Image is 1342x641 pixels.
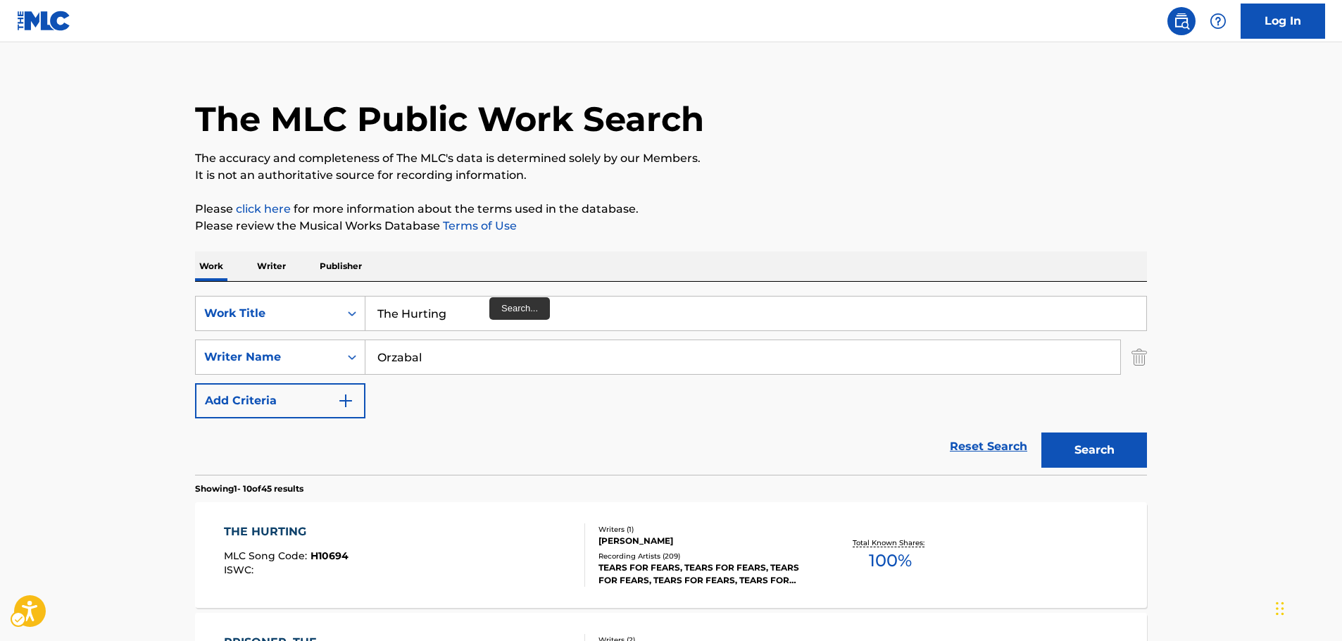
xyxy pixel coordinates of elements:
button: Add Criteria [195,383,365,418]
p: Please for more information about the terms used in the database. [195,201,1147,218]
p: Please review the Musical Works Database [195,218,1147,235]
img: 9d2ae6d4665cec9f34b9.svg [337,392,354,409]
a: Music industry terminology | mechanical licensing collective [236,202,291,216]
img: Delete Criterion [1131,340,1147,375]
div: THE HURTING [224,523,349,540]
p: The accuracy and completeness of The MLC's data is determined solely by our Members. [195,150,1147,167]
p: Work [195,251,227,281]
p: Publisher [315,251,366,281]
a: Reset Search [943,431,1034,462]
span: ISWC : [224,564,257,576]
img: MLC Logo [17,11,71,31]
div: Writers ( 1 ) [598,524,811,535]
span: H10694 [311,549,349,562]
p: Showing 1 - 10 of 45 results [195,483,303,495]
img: help [1210,13,1227,30]
p: Total Known Shares: [853,537,928,548]
button: Search [1041,432,1147,468]
div: TEARS FOR FEARS, TEARS FOR FEARS, TEARS FOR FEARS, TEARS FOR FEARS, TEARS FOR FEARS [598,561,811,587]
p: Writer [253,251,290,281]
div: Recording Artists ( 209 ) [598,551,811,561]
div: [PERSON_NAME] [598,535,811,547]
div: Chat Widget [1272,573,1342,641]
a: Terms of Use [440,219,517,232]
iframe: Hubspot Iframe [1272,573,1342,641]
div: Drag [1276,587,1284,630]
input: Search... [365,297,1146,330]
input: Search... [365,340,1120,374]
form: Search Form [195,296,1147,475]
a: THE HURTINGMLC Song Code:H10694ISWC:Writers (1)[PERSON_NAME]Recording Artists (209)TEARS FOR FEAR... [195,502,1147,608]
a: Log In [1241,4,1325,39]
div: Writer Name [204,349,331,366]
img: search [1173,13,1190,30]
span: MLC Song Code : [224,549,311,562]
div: Work Title [204,305,331,322]
h1: The MLC Public Work Search [195,98,704,140]
p: It is not an authoritative source for recording information. [195,167,1147,184]
span: 100 % [869,548,912,573]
